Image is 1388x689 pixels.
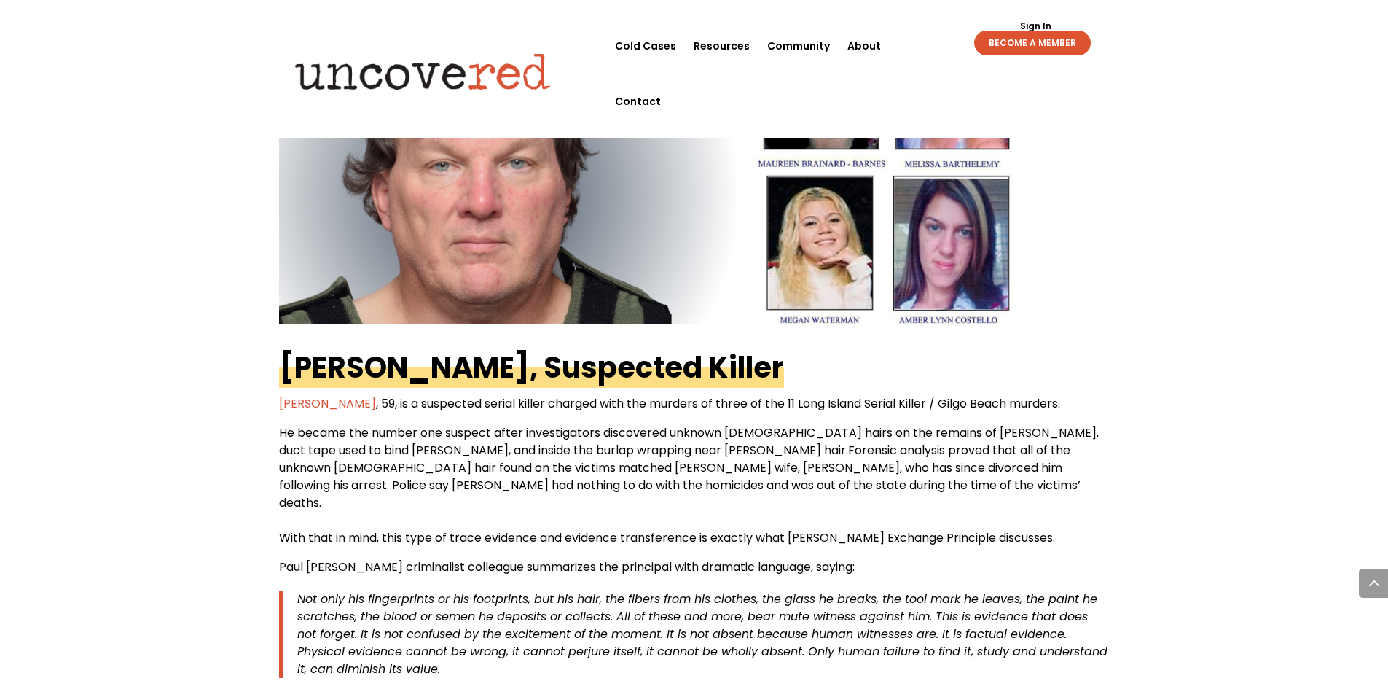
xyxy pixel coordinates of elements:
span: Forensic analysis proved that all of the unknown [DEMOGRAPHIC_DATA] hair found on the victims mat... [279,442,1081,511]
a: About [847,18,881,74]
a: [PERSON_NAME], Suspected Killer [279,347,784,388]
a: [PERSON_NAME] [279,395,376,412]
a: Community [767,18,830,74]
a: Cold Cases [615,18,676,74]
a: Sign In [1012,22,1059,31]
a: Resources [694,18,750,74]
span: , 59, is a suspected serial killer charged with the murders of three of the 11 Long Island Serial... [279,395,1060,412]
span: He became the number one suspect after investigators discovered unknown [DEMOGRAPHIC_DATA] hairs ... [279,424,1099,459]
span: Not only his fingerprints or his footprints, but his hair, the fibers from his clothes, the glass... [297,591,1107,677]
a: Contact [615,74,661,129]
span: With that in mind, this type of trace evidence and evidence transference is exactly what [PERSON_... [279,529,1055,546]
img: Uncovered logo [283,43,563,100]
span: P [279,558,286,575]
span: aul [PERSON_NAME] criminalist colleague summarizes the principal with dramatic language, saying: [286,558,855,575]
a: BECOME A MEMBER [974,31,1091,55]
